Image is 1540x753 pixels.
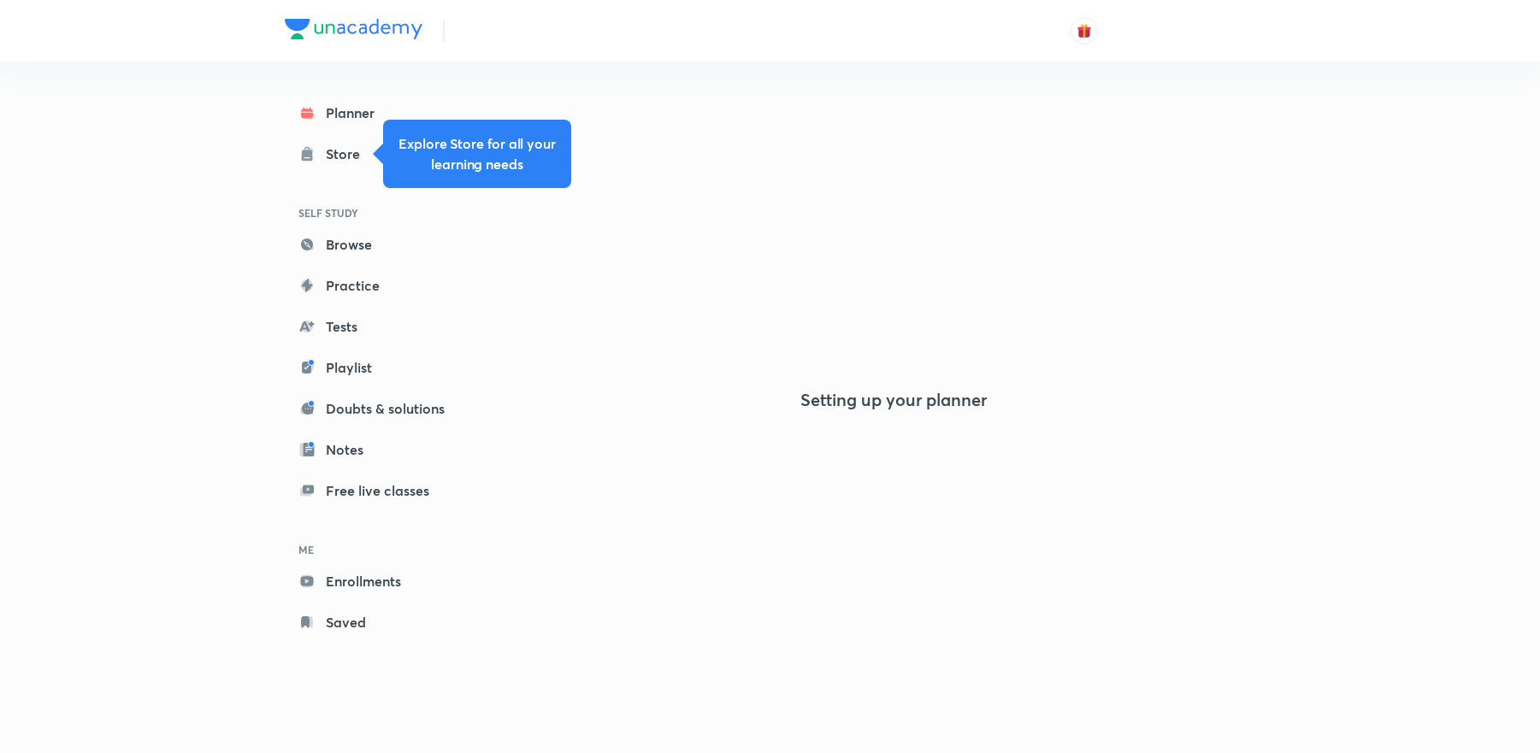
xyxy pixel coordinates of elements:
img: avatar [1077,23,1092,38]
h4: Setting up your planner [800,390,987,410]
div: Store [326,144,370,164]
h6: SELF STUDY [285,198,483,227]
a: Doubts & solutions [285,391,483,426]
a: Notes [285,432,483,467]
button: avatar [1071,17,1098,44]
a: Enrollments [285,564,483,598]
a: Store [285,137,483,171]
a: Company Logo [285,19,422,44]
a: Free live classes [285,474,483,508]
a: Practice [285,268,483,303]
a: Saved [285,605,483,639]
a: Tests [285,309,483,344]
img: Company Logo [285,19,422,39]
h5: Explore Store for all your learning needs [397,133,558,174]
a: Planner [285,96,483,130]
a: Playlist [285,350,483,385]
a: Browse [285,227,483,262]
h6: ME [285,535,483,564]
